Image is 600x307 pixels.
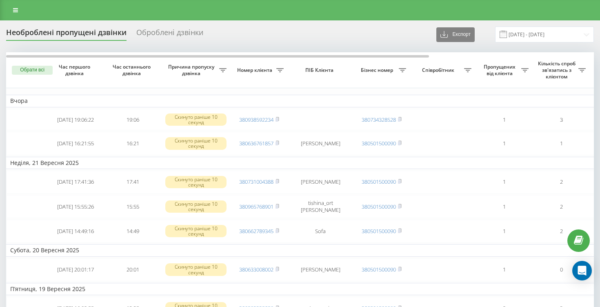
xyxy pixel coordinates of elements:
a: 380636761857 [239,140,273,147]
span: Час першого дзвінка [53,64,98,76]
a: 380501500090 [362,178,396,185]
td: [DATE] 15:55:26 [47,195,104,218]
a: 380731004388 [239,178,273,185]
td: 3 [533,109,590,131]
td: 2 [533,220,590,242]
a: 380662789345 [239,227,273,235]
td: 1 [476,258,533,281]
td: 20:01 [104,258,161,281]
td: 15:55 [104,195,161,218]
a: 380938592234 [239,116,273,123]
td: [DATE] 17:41:36 [47,171,104,194]
a: 380501500090 [362,227,396,235]
div: Необроблені пропущені дзвінки [6,28,127,41]
td: 17:41 [104,171,161,194]
a: 380501500090 [362,266,396,273]
div: Скинуто раніше 10 секунд [165,225,227,237]
td: tishina_ort [PERSON_NAME] [288,195,353,218]
td: 16:21 [104,132,161,155]
span: Час останнього дзвінка [111,64,155,76]
div: Скинуто раніше 10 секунд [165,200,227,213]
div: Скинуто раніше 10 секунд [165,137,227,149]
td: 1 [476,220,533,242]
td: 2 [533,195,590,218]
a: 380633008002 [239,266,273,273]
td: 1 [476,132,533,155]
td: [DATE] 16:21:55 [47,132,104,155]
td: 2 [533,171,590,194]
td: 1 [533,132,590,155]
span: Бізнес номер [357,67,399,73]
div: Скинуто раніше 10 секунд [165,113,227,126]
a: 380501500090 [362,140,396,147]
a: 380734328528 [362,116,396,123]
td: 1 [476,171,533,194]
td: 0 [533,258,590,281]
td: 1 [476,195,533,218]
a: 380501500090 [362,203,396,210]
td: [PERSON_NAME] [288,132,353,155]
div: Скинуто раніше 10 секунд [165,176,227,188]
span: Пропущених від клієнта [480,64,521,76]
div: Скинуто раніше 10 секунд [165,263,227,276]
td: 1 [476,109,533,131]
span: ПІБ Клієнта [295,67,346,73]
td: 14:49 [104,220,161,242]
td: [DATE] 14:49:16 [47,220,104,242]
td: [PERSON_NAME] [288,171,353,194]
a: 380965768901 [239,203,273,210]
td: [DATE] 20:01:17 [47,258,104,281]
button: Експорт [436,27,475,42]
span: Співробітник [414,67,464,73]
span: Кількість спроб зв'язатись з клієнтом [537,60,578,80]
button: Обрати всі [12,66,53,75]
td: 19:06 [104,109,161,131]
div: Оброблені дзвінки [136,28,203,41]
div: Open Intercom Messenger [572,261,592,280]
td: Sofa [288,220,353,242]
span: Номер клієнта [235,67,276,73]
td: [DATE] 19:06:22 [47,109,104,131]
span: Причина пропуску дзвінка [165,64,219,76]
td: [PERSON_NAME] [288,258,353,281]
